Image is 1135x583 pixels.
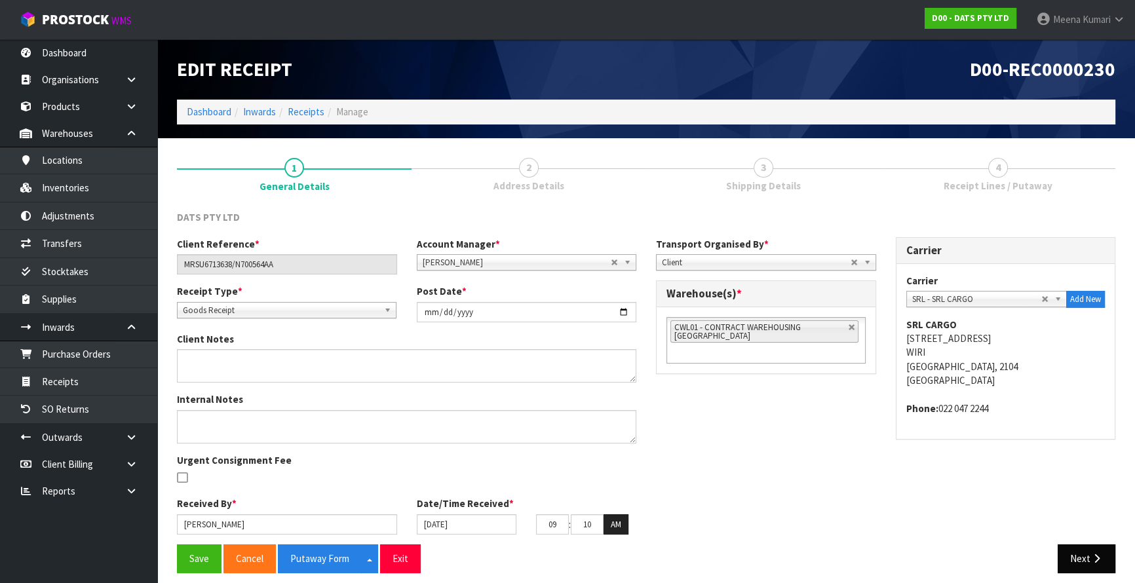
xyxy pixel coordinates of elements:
[925,8,1016,29] a: D00 - DATS PTY LTD
[970,57,1115,81] span: D00-REC0000230
[536,514,569,535] input: HH
[569,514,571,535] td: :
[177,57,292,81] span: Edit Receipt
[674,322,801,341] span: CWL01 - CONTRACT WAREHOUSING [GEOGRAPHIC_DATA]
[1083,13,1111,26] span: Kumari
[187,105,231,118] a: Dashboard
[177,332,234,346] label: Client Notes
[177,497,237,510] label: Received By
[177,211,240,223] span: DATS PTY LTD
[912,291,1042,307] span: SRL - SRL CARGO
[493,179,564,193] span: Address Details
[906,318,1106,388] address: [STREET_ADDRESS] WIRI [GEOGRAPHIC_DATA], 2104 [GEOGRAPHIC_DATA]
[42,11,109,28] span: ProStock
[417,514,517,535] input: Date/Time received
[288,105,324,118] a: Receipts
[260,179,330,193] span: General Details
[571,514,604,535] input: MM
[906,402,938,415] strong: phone
[177,254,397,274] input: Client Reference
[417,284,467,298] label: Post Date
[906,274,938,288] label: Carrier
[906,318,957,331] strong: SRL CARGO
[519,158,539,178] span: 2
[656,237,769,251] label: Transport Organised By
[906,244,1106,257] h3: Carrier
[284,158,304,178] span: 1
[243,105,276,118] a: Inwards
[380,544,421,573] button: Exit
[604,514,628,535] button: AM
[183,303,379,318] span: Goods Receipt
[417,237,500,251] label: Account Manager
[177,544,221,573] button: Save
[1066,291,1105,308] button: Add New
[177,237,260,251] label: Client Reference
[1058,544,1115,573] button: Next
[988,158,1008,178] span: 4
[417,497,514,510] label: Date/Time Received
[932,12,1009,24] strong: D00 - DATS PTY LTD
[223,544,276,573] button: Cancel
[423,255,611,271] span: [PERSON_NAME]
[177,200,1115,583] span: General Details
[662,255,851,271] span: Client
[944,179,1052,193] span: Receipt Lines / Putaway
[754,158,773,178] span: 3
[726,179,801,193] span: Shipping Details
[278,544,362,573] button: Putaway Form
[1053,13,1081,26] span: Meena
[336,105,368,118] span: Manage
[906,402,1106,415] address: 022 047 2244
[177,453,292,467] label: Urgent Consignment Fee
[177,284,242,298] label: Receipt Type
[20,11,36,28] img: cube-alt.png
[111,14,132,27] small: WMS
[177,392,243,406] label: Internal Notes
[666,288,866,300] h3: Warehouse(s)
